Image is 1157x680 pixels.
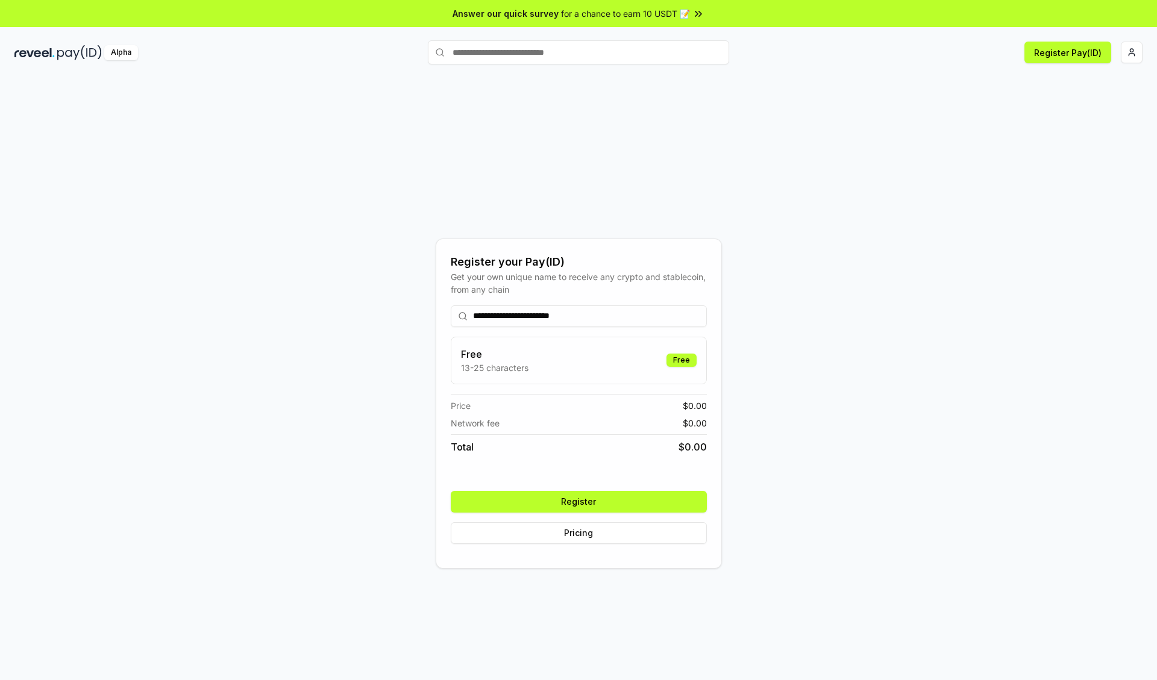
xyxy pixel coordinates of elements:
[451,522,707,544] button: Pricing
[461,347,528,361] h3: Free
[57,45,102,60] img: pay_id
[461,361,528,374] p: 13-25 characters
[14,45,55,60] img: reveel_dark
[666,354,697,367] div: Free
[561,7,690,20] span: for a chance to earn 10 USDT 📝
[104,45,138,60] div: Alpha
[451,440,474,454] span: Total
[679,440,707,454] span: $ 0.00
[1024,42,1111,63] button: Register Pay(ID)
[453,7,559,20] span: Answer our quick survey
[451,254,707,270] div: Register your Pay(ID)
[451,417,500,429] span: Network fee
[451,399,471,412] span: Price
[683,417,707,429] span: $ 0.00
[451,491,707,513] button: Register
[683,399,707,412] span: $ 0.00
[451,270,707,296] div: Get your own unique name to receive any crypto and stablecoin, from any chain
